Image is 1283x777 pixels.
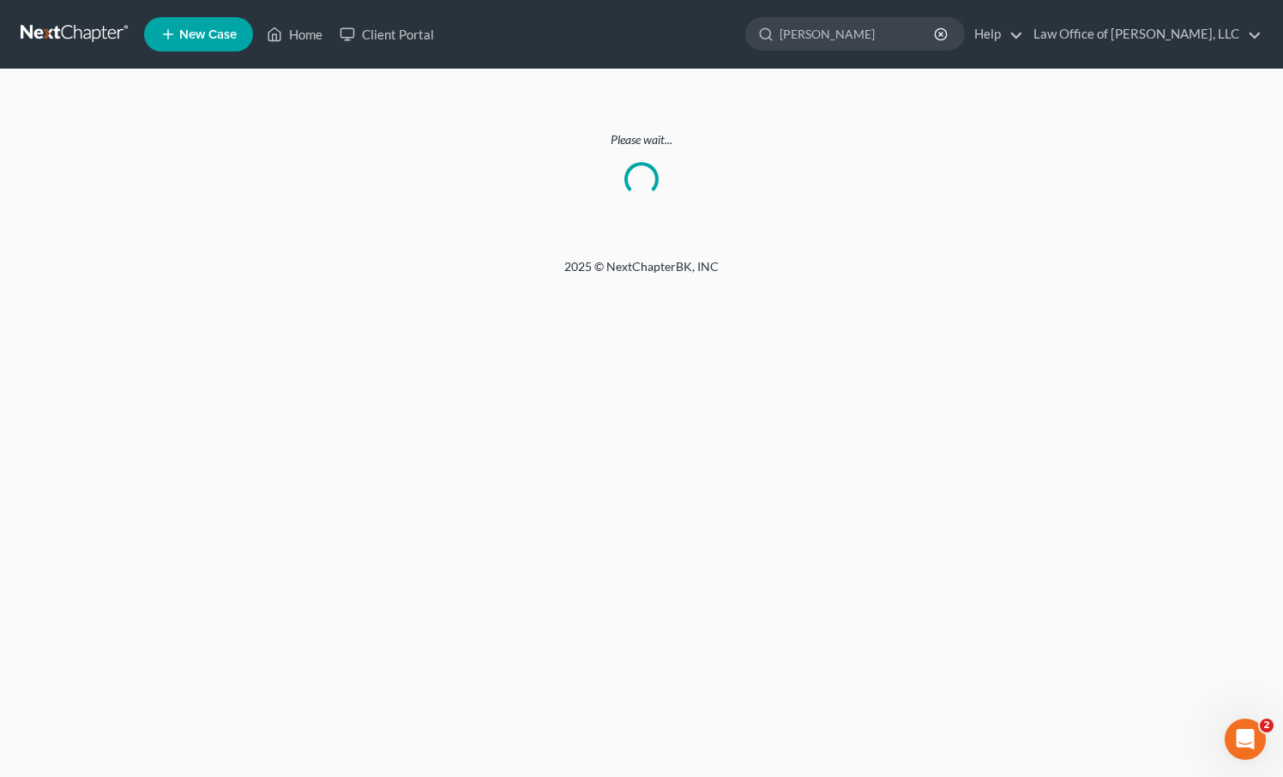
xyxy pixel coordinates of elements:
[1025,19,1262,50] a: Law Office of [PERSON_NAME], LLC
[331,19,443,50] a: Client Portal
[1225,719,1266,760] iframe: Intercom live chat
[153,258,1130,289] div: 2025 © NextChapterBK, INC
[179,28,237,41] span: New Case
[21,131,1262,148] p: Please wait...
[1260,719,1274,732] span: 2
[780,18,937,50] input: Search by name...
[966,19,1023,50] a: Help
[258,19,331,50] a: Home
